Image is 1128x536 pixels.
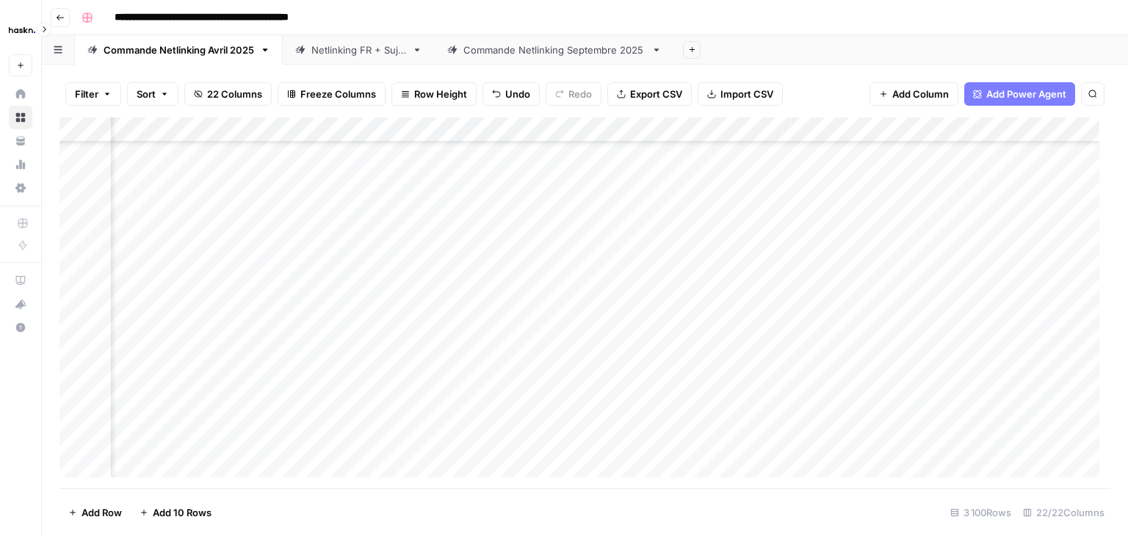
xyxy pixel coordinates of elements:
div: Commande Netlinking Septembre 2025 [463,43,646,57]
span: Row Height [414,87,467,101]
div: Netlinking FR + Sujet [311,43,406,57]
button: Import CSV [698,82,783,106]
span: Add 10 Rows [153,505,211,520]
span: Add Power Agent [986,87,1066,101]
button: Add Column [869,82,958,106]
button: What's new? [9,292,32,316]
a: Usage [9,153,32,176]
button: Row Height [391,82,477,106]
a: Home [9,82,32,106]
div: Commande Netlinking Avril 2025 [104,43,254,57]
img: Haskn Logo [9,17,35,43]
button: Undo [482,82,540,106]
a: Commande Netlinking Avril 2025 [75,35,283,65]
span: Filter [75,87,98,101]
span: Add Row [82,505,122,520]
a: Netlinking FR + Sujet [283,35,435,65]
span: Redo [568,87,592,101]
button: 22 Columns [184,82,272,106]
button: Add Row [59,501,131,524]
button: Export CSV [607,82,692,106]
button: Filter [65,82,121,106]
span: Export CSV [630,87,682,101]
span: Sort [137,87,156,101]
button: Freeze Columns [278,82,386,106]
button: Add Power Agent [964,82,1075,106]
a: Your Data [9,129,32,153]
span: Import CSV [720,87,773,101]
span: Freeze Columns [300,87,376,101]
button: Sort [127,82,178,106]
a: Browse [9,106,32,129]
span: Add Column [892,87,949,101]
div: What's new? [10,293,32,315]
button: Help + Support [9,316,32,339]
button: Redo [546,82,601,106]
a: Commande Netlinking Septembre 2025 [435,35,674,65]
span: Undo [505,87,530,101]
span: 22 Columns [207,87,262,101]
div: 22/22 Columns [1017,501,1110,524]
div: 3 100 Rows [944,501,1017,524]
a: AirOps Academy [9,269,32,292]
button: Workspace: Haskn [9,12,32,48]
button: Add 10 Rows [131,501,220,524]
a: Settings [9,176,32,200]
